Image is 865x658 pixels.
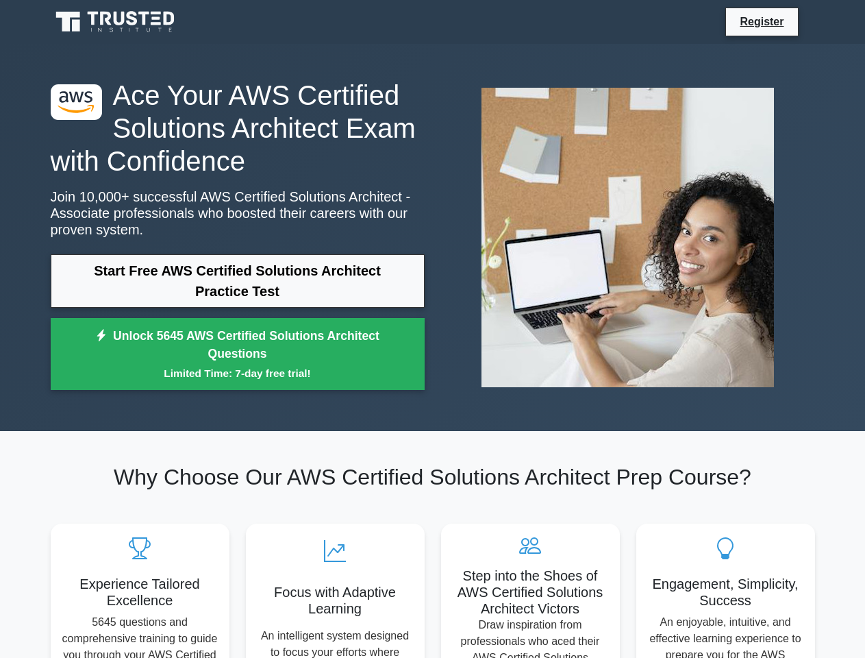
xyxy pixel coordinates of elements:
h2: Why Choose Our AWS Certified Solutions Architect Prep Course? [51,464,815,490]
h5: Step into the Shoes of AWS Certified Solutions Architect Victors [452,568,609,617]
a: Register [731,13,792,30]
h1: Ace Your AWS Certified Solutions Architect Exam with Confidence [51,79,425,178]
h5: Engagement, Simplicity, Success [647,576,804,609]
a: Unlock 5645 AWS Certified Solutions Architect QuestionsLimited Time: 7-day free trial! [51,318,425,391]
a: Start Free AWS Certified Solutions Architect Practice Test [51,254,425,308]
h5: Experience Tailored Excellence [62,576,218,609]
h5: Focus with Adaptive Learning [257,584,414,617]
small: Limited Time: 7-day free trial! [68,365,408,381]
p: Join 10,000+ successful AWS Certified Solutions Architect - Associate professionals who boosted t... [51,188,425,238]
